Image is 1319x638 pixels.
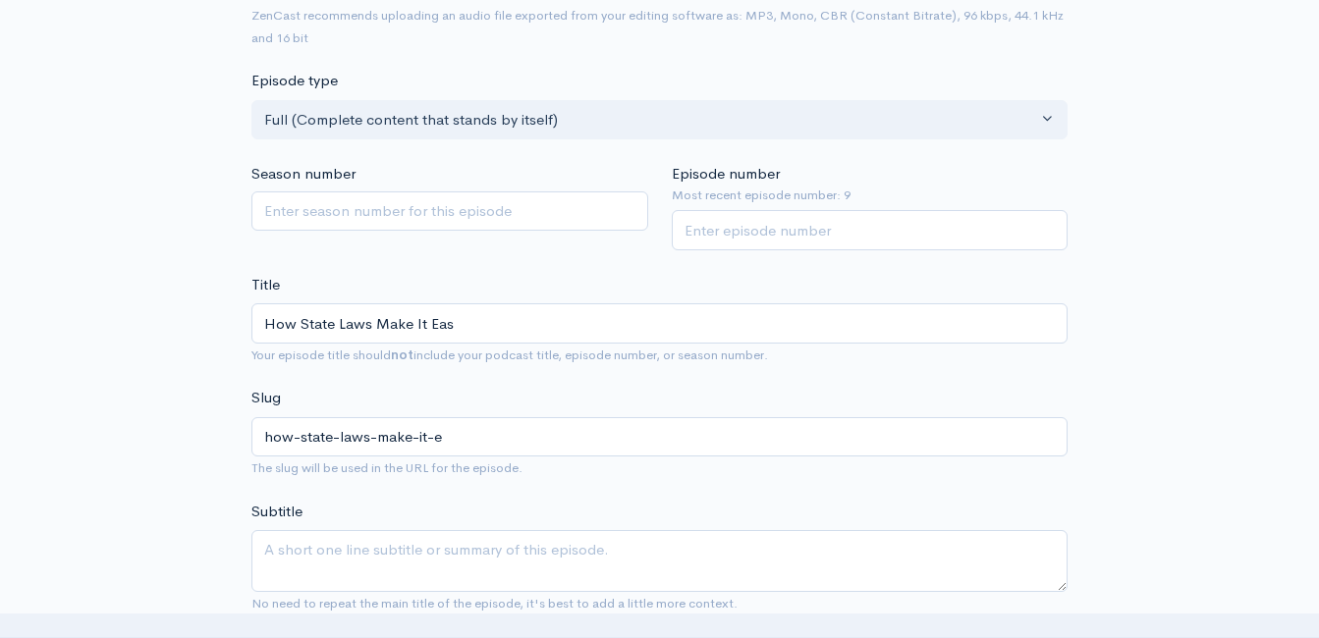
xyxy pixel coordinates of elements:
small: The slug will be used in the URL for the episode. [251,459,522,476]
label: Slug [251,387,281,409]
input: Enter season number for this episode [251,191,648,232]
label: Season number [251,163,356,186]
label: Episode type [251,70,338,92]
strong: not [391,346,413,363]
small: No need to repeat the main title of the episode, it's best to add a little more context. [251,595,738,611]
input: Enter episode number [672,210,1069,250]
label: Title [251,274,280,296]
div: Full (Complete content that stands by itself) [264,109,1037,132]
small: Your episode title should include your podcast title, episode number, or season number. [251,346,768,363]
label: Subtitle [251,501,302,523]
input: What is the episode's title? [251,303,1068,344]
button: Full (Complete content that stands by itself) [251,100,1068,140]
small: ZenCast recommends uploading an audio file exported from your editing software as: MP3, Mono, CBR... [251,7,1064,46]
small: Most recent episode number: 9 [672,186,1069,205]
input: title-of-episode [251,417,1068,457]
label: Episode number [672,163,780,186]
